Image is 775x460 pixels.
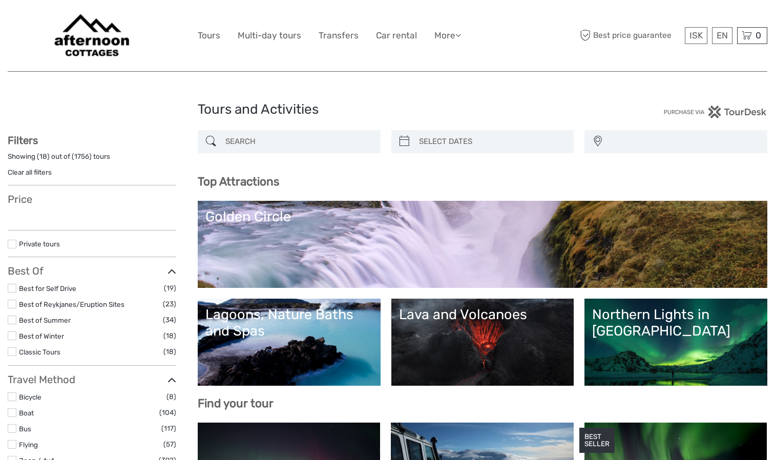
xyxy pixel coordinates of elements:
div: Golden Circle [205,208,760,225]
a: Best of Summer [19,316,71,324]
a: Tours [198,28,220,43]
a: Clear all filters [8,168,52,176]
a: Boat [19,409,34,417]
div: Northern Lights in [GEOGRAPHIC_DATA] [592,306,760,340]
span: (23) [163,298,176,310]
label: 1756 [74,152,89,161]
label: 18 [39,152,47,161]
span: (34) [163,314,176,326]
span: (18) [163,330,176,342]
img: PurchaseViaTourDesk.png [663,106,767,118]
a: Northern Lights in [GEOGRAPHIC_DATA] [592,306,760,378]
a: Multi-day tours [238,28,301,43]
a: Best of Winter [19,332,64,340]
input: SELECT DATES [415,133,569,151]
b: Find your tour [198,396,274,410]
a: Bicycle [19,393,41,401]
span: (8) [166,391,176,403]
a: Transfers [319,28,359,43]
span: (117) [161,423,176,434]
h3: Price [8,193,176,205]
a: Flying [19,441,38,449]
div: EN [712,27,732,44]
span: (104) [159,407,176,419]
span: ISK [689,30,703,40]
a: Classic Tours [19,348,60,356]
a: Private tours [19,240,60,248]
div: Showing ( ) out of ( ) tours [8,152,176,168]
h3: Best Of [8,265,176,277]
div: Lava and Volcanoes [399,306,567,323]
span: (57) [163,438,176,450]
a: Bus [19,425,31,433]
div: BEST SELLER [579,428,615,453]
a: Car rental [376,28,417,43]
a: Lava and Volcanoes [399,306,567,378]
input: SEARCH [221,133,375,151]
a: Best for Self Drive [19,284,76,292]
a: More [434,28,461,43]
h1: Tours and Activities [198,101,578,118]
a: Best of Reykjanes/Eruption Sites [19,300,124,308]
span: 0 [754,30,763,40]
span: (19) [164,282,176,294]
span: (18) [163,346,176,358]
span: Best price guarantee [577,27,682,44]
a: Lagoons, Nature Baths and Spas [205,306,373,378]
b: Top Attractions [198,175,279,189]
strong: Filters [8,134,38,147]
h3: Travel Method [8,373,176,386]
img: 1620-2dbec36e-e544-401a-8573-09ddce833e2c_logo_big.jpg [47,8,136,64]
div: Lagoons, Nature Baths and Spas [205,306,373,340]
a: Golden Circle [205,208,760,280]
